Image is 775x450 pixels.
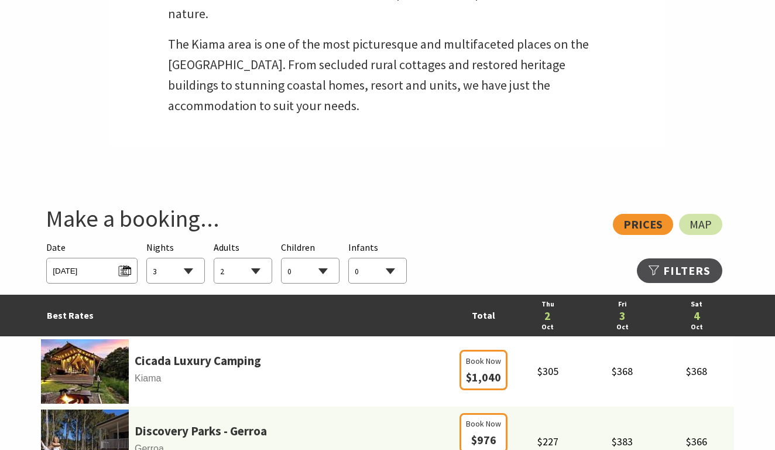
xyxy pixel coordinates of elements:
span: $368 [612,364,633,378]
span: Date [46,241,66,253]
div: Choose a number of nights [146,240,205,284]
span: Nights [146,240,174,255]
span: $227 [537,435,558,448]
span: Children [281,241,315,253]
span: Book Now [466,417,501,430]
span: Adults [214,241,239,253]
a: Thu [516,299,579,310]
a: Sat [666,299,728,310]
span: Map [690,220,712,229]
span: Book Now [466,354,501,367]
div: Please choose your desired arrival date [46,240,137,284]
span: $976 [471,432,496,447]
span: $383 [612,435,633,448]
span: $366 [686,435,707,448]
img: cicadalc-primary-31d37d92-1cfa-4b29-b30e-8e55f9b407e4.jpg [41,339,129,404]
a: 3 [591,310,654,322]
span: $1,040 [466,370,501,384]
td: Total [457,295,510,336]
p: The Kiama area is one of the most picturesque and multifaceted places on the [GEOGRAPHIC_DATA]. F... [168,34,607,117]
a: Oct [516,322,579,333]
span: Infants [348,241,378,253]
a: Discovery Parks - Gerroa [135,421,267,441]
span: [DATE] [53,261,131,277]
a: Oct [591,322,654,333]
span: Kiama [41,371,457,386]
a: 4 [666,310,728,322]
a: Cicada Luxury Camping [135,351,261,371]
a: Book Now $1,040 [459,372,507,384]
span: $305 [537,364,558,378]
a: Oct [666,322,728,333]
td: Best Rates [41,295,457,336]
a: Fri [591,299,654,310]
span: $368 [686,364,707,378]
a: 2 [516,310,579,322]
a: Map [679,214,722,235]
